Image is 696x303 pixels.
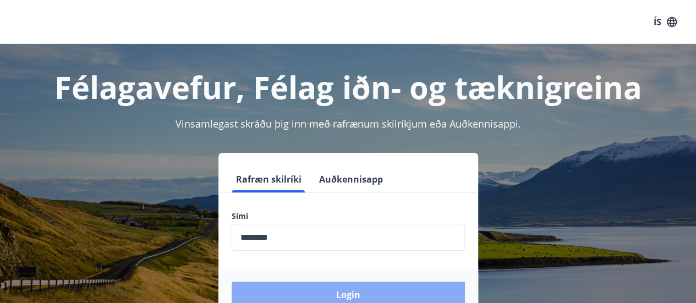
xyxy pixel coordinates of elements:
[232,166,306,192] button: Rafræn skilríki
[176,117,521,130] span: Vinsamlegast skráðu þig inn með rafrænum skilríkjum eða Auðkennisappi.
[315,166,387,192] button: Auðkennisapp
[648,12,683,32] button: ÍS
[13,66,683,108] h1: Félagavefur, Félag iðn- og tæknigreina
[232,211,465,222] label: Sími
